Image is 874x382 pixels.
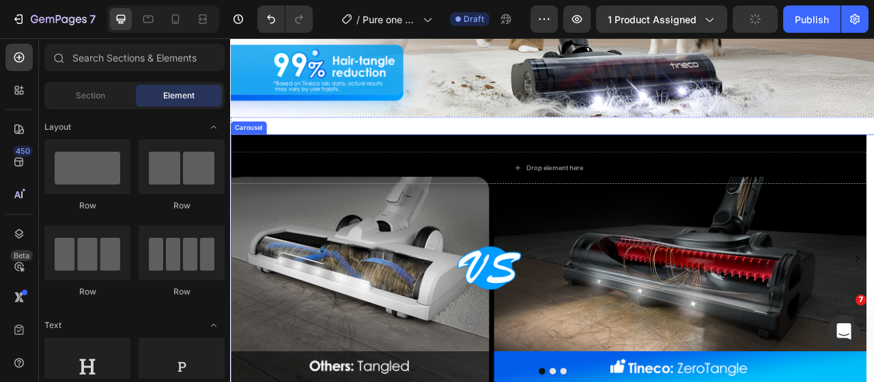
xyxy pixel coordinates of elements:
div: Beta [10,250,33,261]
span: Element [163,90,195,102]
div: Row [44,286,130,298]
iframe: Design area [230,38,874,382]
span: Layout [44,121,71,133]
span: 1 product assigned [608,12,696,27]
div: Publish [795,12,829,27]
div: Drop element here [376,159,449,170]
div: Row [44,200,130,212]
button: 7 [5,5,102,33]
p: 7 [89,11,96,27]
div: 450 [13,146,33,156]
span: Section [76,90,105,102]
span: Draft [464,13,484,25]
div: Carousel [3,108,43,120]
span: 7 [856,295,866,305]
div: Row [139,286,225,298]
span: Toggle open [203,314,225,336]
span: Text [44,319,61,331]
button: Carousel Next Arrow [787,270,808,292]
div: Undo/Redo [257,5,313,33]
span: Pure one S30 [363,12,417,27]
div: Row [139,200,225,212]
span: Toggle open [203,116,225,138]
iframe: Intercom live chat [828,315,860,348]
button: Publish [783,5,841,33]
input: Search Sections & Elements [44,44,225,71]
button: 1 product assigned [596,5,727,33]
span: / [356,12,360,27]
